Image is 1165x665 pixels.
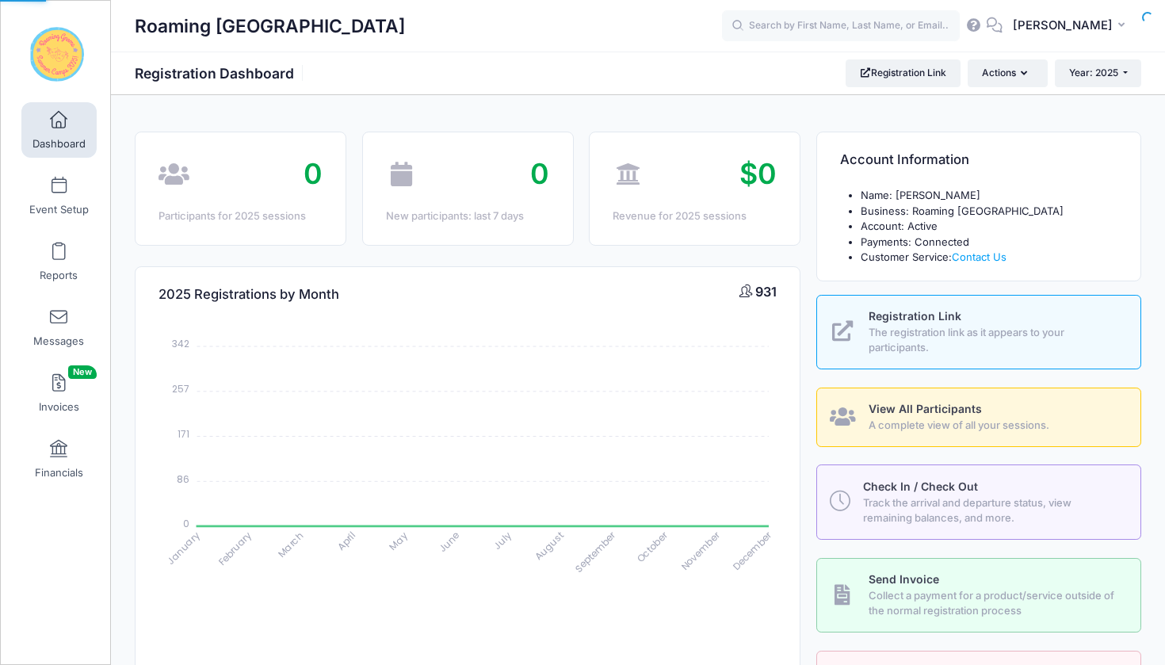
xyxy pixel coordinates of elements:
[334,529,358,552] tspan: April
[172,337,189,350] tspan: 342
[177,472,189,485] tspan: 86
[386,208,550,224] div: New participants: last 7 days
[21,234,97,289] a: Reports
[722,10,960,42] input: Search by First Name, Last Name, or Email...
[861,250,1117,266] li: Customer Service:
[21,431,97,487] a: Financials
[21,365,97,421] a: InvoicesNew
[869,309,961,323] span: Registration Link
[21,102,97,158] a: Dashboard
[846,59,961,86] a: Registration Link
[863,495,1122,526] span: Track the arrival and departure status, view remaining balances, and more.
[32,137,86,151] span: Dashboard
[1055,59,1141,86] button: Year: 2025
[135,8,405,44] h1: Roaming [GEOGRAPHIC_DATA]
[730,528,775,573] tspan: December
[533,529,567,563] tspan: August
[39,400,79,414] span: Invoices
[869,325,1123,356] span: The registration link as it appears to your participants.
[869,588,1123,619] span: Collect a payment for a product/service outside of the normal registration process
[1003,8,1141,44] button: [PERSON_NAME]
[35,466,83,480] span: Financials
[861,235,1117,250] li: Payments: Connected
[634,528,671,565] tspan: October
[164,529,203,568] tspan: January
[816,464,1141,539] a: Check In / Check Out Track the arrival and departure status, view remaining balances, and more.
[840,138,969,183] h4: Account Information
[1013,17,1113,34] span: [PERSON_NAME]
[159,208,323,224] div: Participants for 2025 sessions
[863,480,978,493] span: Check In / Check Out
[968,59,1047,86] button: Actions
[40,269,78,282] span: Reports
[572,528,619,575] tspan: September
[436,529,462,555] tspan: June
[869,418,1123,434] span: A complete view of all your sessions.
[861,219,1117,235] li: Account: Active
[216,529,254,568] tspan: February
[869,572,939,586] span: Send Invoice
[135,65,307,82] h1: Registration Dashboard
[183,517,189,530] tspan: 0
[952,250,1006,263] a: Contact Us
[816,388,1141,447] a: View All Participants A complete view of all your sessions.
[613,208,777,224] div: Revenue for 2025 sessions
[21,300,97,355] a: Messages
[29,203,89,216] span: Event Setup
[68,365,97,379] span: New
[275,529,307,560] tspan: March
[678,528,724,573] tspan: November
[33,334,84,348] span: Messages
[159,272,339,317] h4: 2025 Registrations by Month
[755,284,777,300] span: 931
[861,188,1117,204] li: Name: [PERSON_NAME]
[21,168,97,224] a: Event Setup
[1,17,112,92] a: Roaming Gnome Theatre
[816,295,1141,369] a: Registration Link The registration link as it appears to your participants.
[491,529,514,552] tspan: July
[816,558,1141,633] a: Send Invoice Collect a payment for a product/service outside of the normal registration process
[304,156,323,191] span: 0
[387,529,411,552] tspan: May
[178,427,189,441] tspan: 171
[739,156,777,191] span: $0
[1069,67,1118,78] span: Year: 2025
[172,382,189,396] tspan: 257
[861,204,1117,220] li: Business: Roaming [GEOGRAPHIC_DATA]
[530,156,549,191] span: 0
[869,402,982,415] span: View All Participants
[27,25,86,84] img: Roaming Gnome Theatre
